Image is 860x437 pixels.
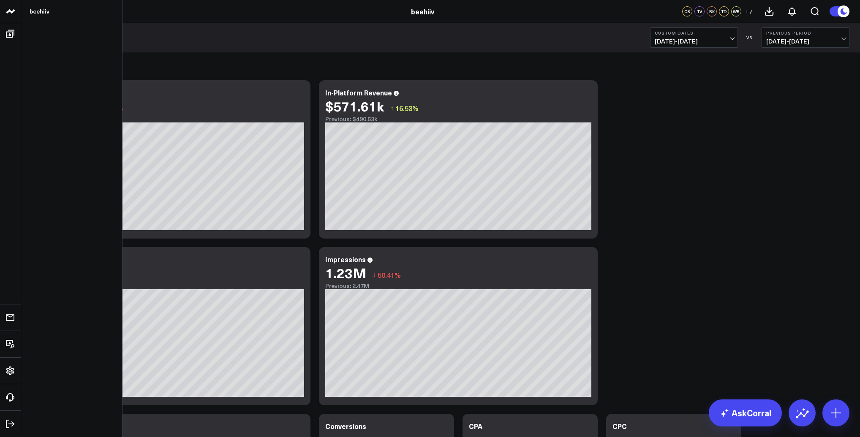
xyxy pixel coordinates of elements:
div: Impressions [325,255,366,264]
div: CS [682,6,692,16]
span: ↑ [390,103,394,114]
button: Previous Period[DATE]-[DATE] [762,27,849,48]
div: WB [731,6,741,16]
div: CPA [469,421,482,431]
span: [DATE] - [DATE] [766,38,845,45]
b: Custom Dates [655,30,733,35]
button: +7 [743,6,754,16]
span: ↓ [373,269,376,280]
span: 16.53% [395,103,419,113]
button: Custom Dates[DATE]-[DATE] [650,27,738,48]
div: Previous: $490.53k [325,116,591,122]
a: AskCorral [709,399,782,426]
div: TV [694,6,705,16]
div: 1.23M [325,265,366,280]
div: Previous: 2.47M [325,282,591,289]
span: [DATE] - [DATE] [655,38,733,45]
b: Previous Period [766,30,845,35]
div: TD [719,6,729,16]
span: 50.41% [378,270,401,280]
div: BK [707,6,717,16]
div: VS [742,35,757,40]
div: $571.61k [325,98,384,114]
div: Previous: 490.53 [38,282,304,289]
div: In-Platform Revenue [325,88,392,97]
div: CPC [612,421,627,431]
a: beehiiv [411,7,434,16]
div: Conversions [325,421,366,431]
span: + 7 [745,8,752,14]
div: Previous: $81.4k [38,116,304,122]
